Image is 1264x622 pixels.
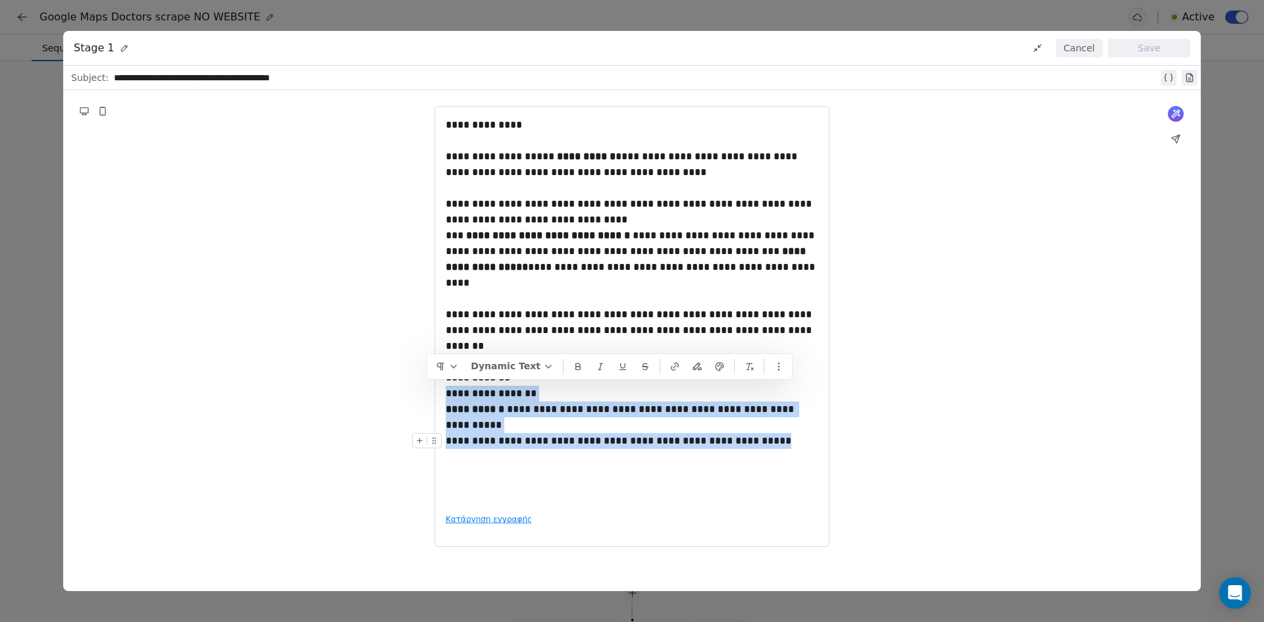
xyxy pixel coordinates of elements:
[1056,39,1103,57] button: Cancel
[1108,39,1190,57] button: Save
[71,71,109,88] span: Subject:
[465,357,559,376] button: Dynamic Text
[74,40,115,56] span: Stage 1
[1219,577,1251,609] div: Open Intercom Messenger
